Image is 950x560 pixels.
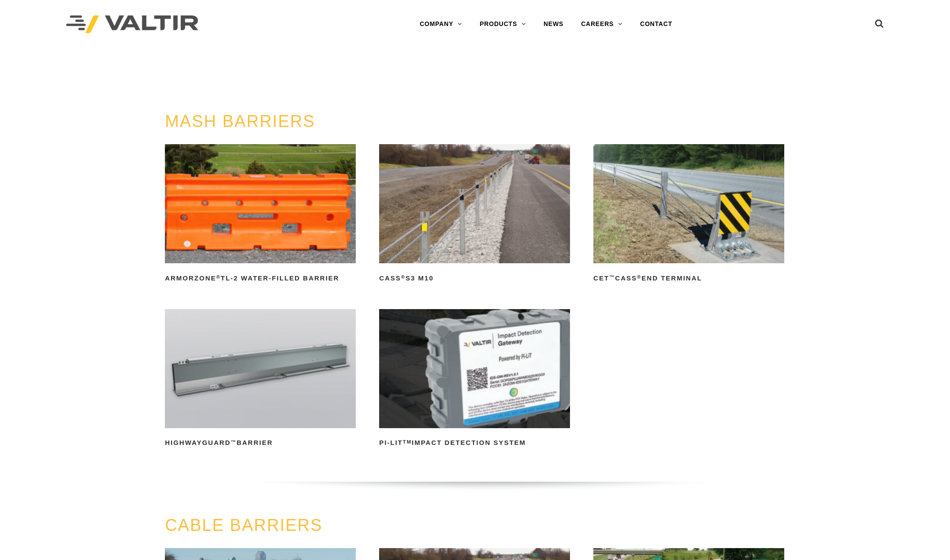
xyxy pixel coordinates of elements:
[165,144,356,285] a: ArmorZone®TL-2 Water-Filled Barrier
[535,15,572,33] a: NEWS
[637,274,641,280] sup: ®
[231,439,236,444] sup: ™
[631,15,681,33] a: CONTACT
[609,274,615,280] sup: ™
[572,15,631,33] a: CAREERS
[593,271,784,285] h2: CET CASS End Terminal
[403,439,412,444] sup: TM
[593,144,784,285] a: CET™CASS®End Terminal
[401,274,406,280] sup: ®
[379,144,570,285] a: CASS®S3 M10
[165,436,356,450] h2: HighwayGuard Barrier
[379,271,570,285] h2: CASS S3 M10
[471,15,535,33] a: PRODUCTS
[411,15,471,33] a: COMPANY
[165,112,315,131] a: MASH BARRIERS
[216,274,220,280] sup: ®
[165,516,322,534] a: CABLE BARRIERS
[379,309,570,450] a: PI-LITTMImpact Detection System
[379,436,570,450] h2: PI-LIT Impact Detection System
[66,15,198,34] img: Valtir
[165,271,356,285] h2: ArmorZone TL-2 Water-Filled Barrier
[165,309,356,450] a: HighwayGuard™Barrier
